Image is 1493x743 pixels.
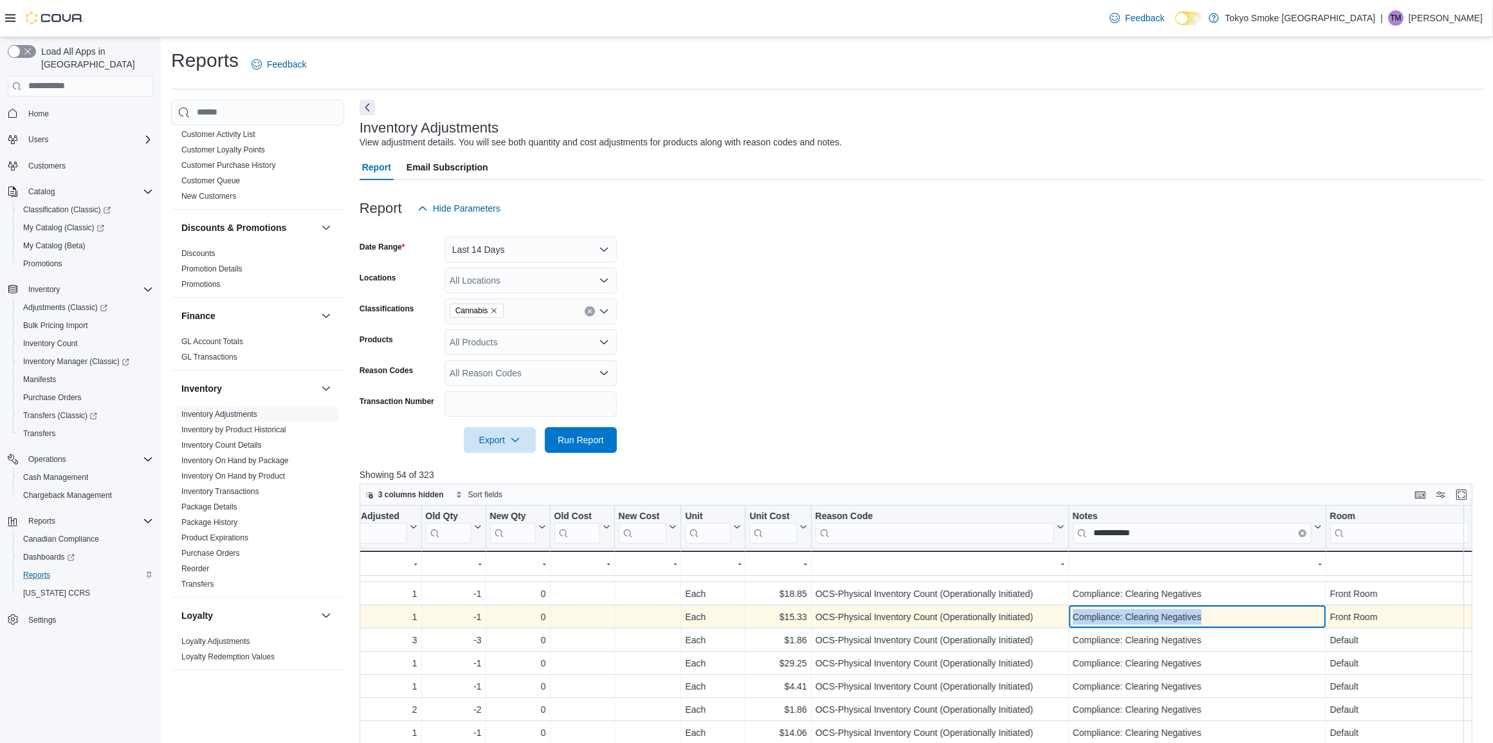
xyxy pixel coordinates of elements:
span: Promotions [181,279,221,289]
span: Customer Activity List [181,129,255,140]
div: 0 [490,586,545,601]
span: Cannabis [455,304,488,317]
a: Dashboards [13,548,158,566]
span: Promotions [18,256,153,271]
span: Reports [28,516,55,526]
div: Each [685,586,741,601]
span: My Catalog (Classic) [18,220,153,235]
div: New Cost [618,510,666,543]
span: Reports [18,567,153,583]
span: Hide Parameters [433,202,500,215]
span: Export [472,427,528,453]
a: Discounts [181,249,215,258]
button: Clear input [585,306,595,316]
button: Loyalty [318,608,334,623]
div: Old Qty [425,510,471,522]
div: Each [685,609,741,625]
a: Inventory Count Details [181,441,262,450]
div: - [685,556,741,571]
a: Inventory On Hand by Package [181,456,289,465]
span: Inventory [28,284,60,295]
span: Adjustments (Classic) [23,302,107,313]
button: Transfers [13,425,158,443]
div: OCS-Physical Inventory Count (Operationally Initiated) [815,563,1064,578]
button: Settings [3,610,158,628]
span: Email Subscription [407,154,488,180]
span: Discounts [181,248,215,259]
button: Unit [685,510,741,543]
h3: Report [360,201,402,216]
div: 1 [343,656,417,671]
div: - [1330,556,1479,571]
button: Catalog [3,183,158,201]
h3: Discounts & Promotions [181,221,286,234]
a: Home [23,106,54,122]
span: New Customers [181,191,236,201]
a: Manifests [18,372,61,387]
span: Operations [23,452,153,467]
button: OCM [181,682,316,695]
div: - [343,556,417,571]
span: Washington CCRS [18,585,153,601]
div: -3 [425,632,481,648]
span: My Catalog (Beta) [23,241,86,251]
span: Customer Purchase History [181,160,276,170]
span: Inventory On Hand by Package [181,455,289,466]
div: Old Qty [425,510,471,543]
button: 3 columns hidden [360,487,449,502]
button: Inventory [23,282,65,297]
a: GL Transactions [181,353,237,362]
a: Inventory by Product Historical [181,425,286,434]
button: Users [3,131,158,149]
button: Finance [318,308,334,324]
a: My Catalog (Classic) [13,219,158,237]
div: Front Room [1330,609,1479,625]
div: OCS-Physical Inventory Count (Operationally Initiated) [815,632,1064,648]
span: Cannabis [450,304,504,318]
div: Room [1330,510,1469,543]
span: Feedback [267,58,306,71]
img: Cova [26,12,84,24]
span: Inventory Count Details [181,440,262,450]
div: -1 [425,609,481,625]
a: Loyalty Adjustments [181,637,250,646]
div: Reason Code [815,510,1054,522]
div: 1 [343,609,417,625]
a: Purchase Orders [18,390,87,405]
a: Package History [181,518,237,527]
a: Chargeback Management [18,488,117,503]
span: Inventory On Hand by Product [181,471,285,481]
div: Inventory [171,407,344,597]
a: [US_STATE] CCRS [18,585,95,601]
a: Transfers [181,580,214,589]
button: New Qty [490,510,545,543]
span: GL Transactions [181,352,237,362]
button: Promotions [13,255,158,273]
div: Reason Code [815,510,1054,543]
div: New Qty [490,510,535,522]
a: Loyalty Redemption Values [181,652,275,661]
span: Bulk Pricing Import [23,320,88,331]
button: Clear input [1298,529,1306,537]
span: Loyalty Redemption Values [181,652,275,662]
span: Product Expirations [181,533,248,543]
span: Inventory by Product Historical [181,425,286,435]
h3: Inventory Adjustments [360,120,499,136]
span: Feedback [1125,12,1164,24]
a: Inventory Transactions [181,487,259,496]
button: Export [464,427,536,453]
div: - [490,556,545,571]
a: Settings [23,612,61,628]
label: Locations [360,273,396,283]
div: Unit [685,510,731,543]
div: - [815,556,1064,571]
span: Inventory Transactions [181,486,259,497]
button: Discounts & Promotions [181,221,316,234]
button: Inventory [318,381,334,396]
span: My Catalog (Classic) [23,223,104,233]
button: Reason Code [815,510,1064,543]
a: Customer Purchase History [181,161,276,170]
div: 0 [490,656,545,671]
span: Home [23,105,153,122]
div: Each [685,563,741,578]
